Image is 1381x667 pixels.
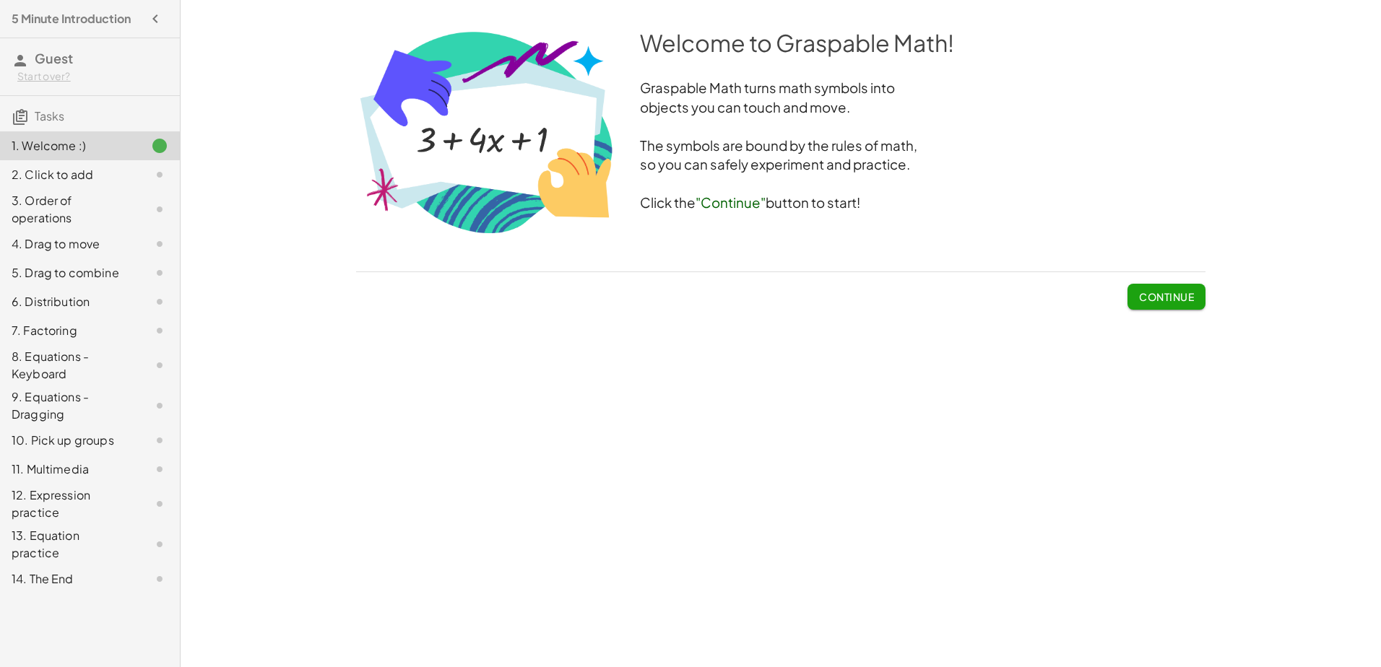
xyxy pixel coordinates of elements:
i: Task not started. [151,432,168,449]
i: Task not started. [151,322,168,339]
span: Guest [35,50,73,66]
i: Task not started. [151,397,168,414]
h4: 5 Minute Introduction [12,10,131,27]
i: Task finished. [151,137,168,154]
span: Welcome to Graspable Math! [640,28,954,57]
i: Task not started. [151,536,168,553]
div: 2. Click to add [12,166,128,183]
span: "Continue" [696,194,766,211]
i: Task not started. [151,166,168,183]
i: Task not started. [151,357,168,374]
div: 3. Order of operations [12,192,128,227]
i: Task not started. [151,495,168,513]
i: Task not started. [151,293,168,310]
i: Task not started. [151,264,168,282]
h3: Click the button to start! [356,193,1205,213]
h3: Graspable Math turns math symbols into [356,79,1205,98]
div: 5. Drag to combine [12,264,128,282]
div: 11. Multimedia [12,461,128,478]
h3: The symbols are bound by the rules of math, [356,136,1205,156]
div: 4. Drag to move [12,235,128,253]
span: Tasks [35,108,64,123]
div: 9. Equations - Dragging [12,388,128,423]
button: Continue [1127,284,1205,310]
div: Start over? [17,69,168,84]
div: 6. Distribution [12,293,128,310]
i: Task not started. [151,461,168,478]
div: 14. The End [12,570,128,588]
h3: so you can safely experiment and practice. [356,155,1205,175]
div: 1. Welcome :) [12,137,128,154]
div: 12. Expression practice [12,487,128,521]
i: Task not started. [151,570,168,588]
i: Task not started. [151,235,168,253]
i: Task not started. [151,201,168,218]
span: Continue [1139,290,1194,303]
div: 8. Equations - Keyboard [12,348,128,383]
h3: objects you can touch and move. [356,98,1205,118]
div: 7. Factoring [12,322,128,339]
div: 13. Equation practice [12,527,128,562]
div: 10. Pick up groups [12,432,128,449]
img: 0693f8568b74c82c9916f7e4627066a63b0fb68adf4cbd55bb6660eff8c96cd8.png [356,27,617,237]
